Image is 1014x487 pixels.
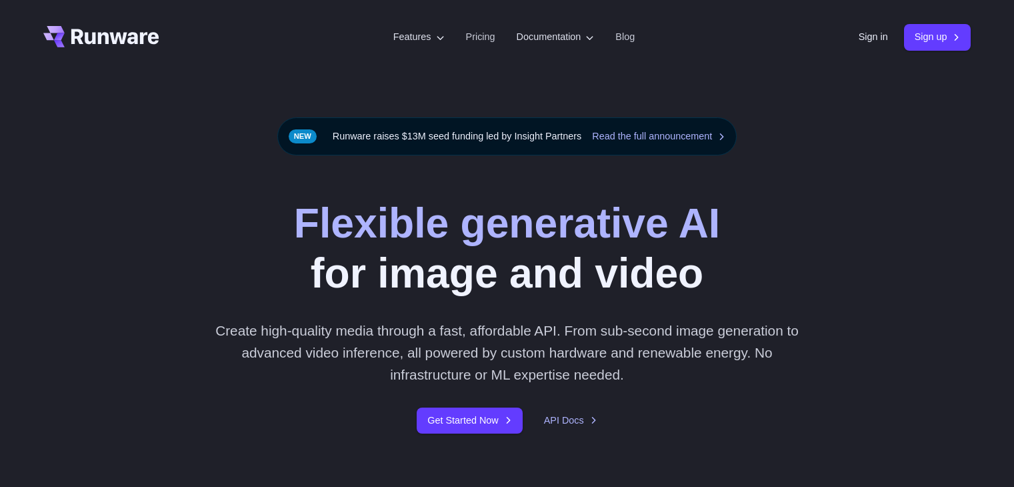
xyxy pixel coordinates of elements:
div: Runware raises $13M seed funding led by Insight Partners [277,117,737,155]
h1: for image and video [294,198,720,298]
a: Read the full announcement [592,129,725,144]
label: Features [393,29,445,45]
a: Blog [615,29,635,45]
label: Documentation [517,29,595,45]
p: Create high-quality media through a fast, affordable API. From sub-second image generation to adv... [210,320,804,386]
a: Go to / [43,26,159,47]
a: Get Started Now [417,408,522,434]
a: API Docs [544,413,597,428]
strong: Flexible generative AI [294,199,720,246]
a: Pricing [466,29,495,45]
a: Sign in [859,29,888,45]
a: Sign up [904,24,971,50]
